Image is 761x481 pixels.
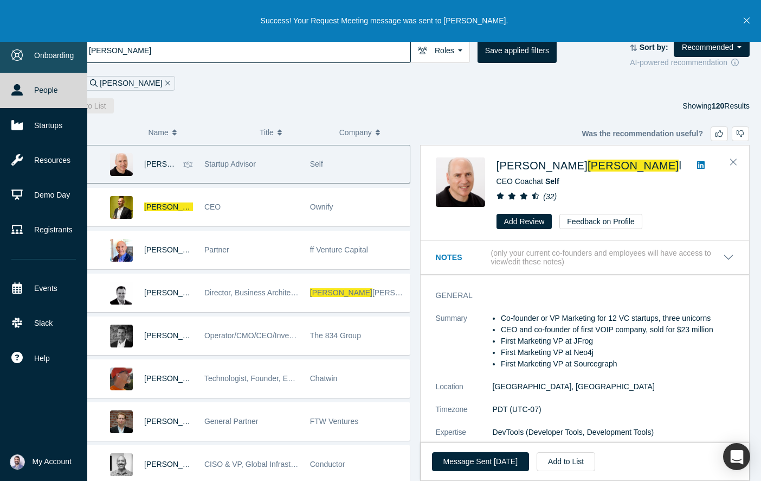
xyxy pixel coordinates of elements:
div: Was the recommendation useful? [582,126,749,141]
a: [PERSON_NAME] [144,417,269,426]
span: Technologist, Founder, Executive, Mentor [204,374,344,383]
span: General Partner [204,417,259,426]
span: Ownify [310,202,333,211]
span: Startup Advisor [204,160,256,168]
img: Frank Rohde's Profile Image [110,196,133,219]
dd: [GEOGRAPHIC_DATA], [GEOGRAPHIC_DATA] [493,381,734,393]
img: Adam Frankl's Profile Image [436,157,485,207]
img: Brian Frank's Profile Image [110,410,133,433]
button: Message Sent [DATE] [432,452,529,471]
span: Help [34,353,50,364]
button: Add to List [537,452,595,471]
button: Roles [410,38,470,63]
li: Co-founder or VP Marketing for 12 VC startups, three unicorns [501,313,734,324]
span: Company [339,121,372,144]
span: Partner [204,245,229,254]
strong: 120 [712,102,724,110]
a: [PERSON_NAME] [144,245,275,254]
button: Add to List [63,98,114,113]
img: Sam Jadali's Account [10,454,25,470]
span: Results [712,102,750,110]
span: [PERSON_NAME] [588,160,679,172]
li: First Marketing VP at Neo4j [501,347,734,358]
span: Title [260,121,274,144]
span: Name [148,121,168,144]
img: Shane Franklin's Profile Image [110,453,133,476]
li: First Marketing VP at Sourcegraph [501,358,734,370]
a: [PERSON_NAME] [144,460,276,469]
button: My Account [10,454,72,470]
span: DevTools (Developer Tools, Development Tools) [493,428,654,436]
div: Showing [682,98,750,113]
button: Save applied filters [478,38,557,63]
dt: Summary [436,313,493,381]
a: [PERSON_NAME] [144,331,207,340]
span: [PERSON_NAME] [144,460,207,469]
span: FTW Ventures [310,417,358,426]
button: Notes (only your current co-founders and employees will have access to view/edit these notes) [436,249,734,267]
span: CEO Coach at [496,177,559,186]
input: Search by name, title, company, summary, expertise, investment criteria or topics of focus [88,37,410,63]
li: CEO and co-founder of first VOIP company, sold for $23 million [501,324,734,336]
p: (only your current co-founders and employees will have access to view/edit these notes) [491,249,724,267]
span: [PERSON_NAME] [310,288,372,297]
span: Self [310,160,323,168]
dt: Timezone [436,404,493,427]
span: Director, Business Architecture [204,288,308,297]
span: ff Venture Capital [310,245,368,254]
span: [PERSON_NAME] [144,374,207,383]
span: Chatwin [310,374,338,383]
dt: Location [436,381,493,404]
li: First Marketing VP at JFrog [501,336,734,347]
button: Title [260,121,328,144]
span: Conductor [310,460,345,469]
span: [PERSON_NAME] [144,417,207,426]
span: [PERSON_NAME] [144,245,207,254]
button: Recommended [674,38,750,57]
span: CEO [204,202,221,211]
span: Operator/CMO/CEO/Investor/SaaS [204,331,323,340]
button: Remove Filter [162,77,170,90]
a: [PERSON_NAME] [144,202,269,211]
div: [PERSON_NAME] [85,76,175,91]
img: Adam Frankl's Profile Image [110,153,133,176]
button: Company [339,121,408,144]
span: The 834 Group [310,331,361,340]
div: AI-powered recommendation [630,57,750,68]
button: Name [148,121,248,144]
button: Add Review [496,214,552,229]
span: l [679,160,681,172]
button: Feedback on Profile [559,214,642,229]
span: [PERSON_NAME] [496,160,588,172]
a: [PERSON_NAME] [144,374,275,383]
span: [PERSON_NAME] Investments [372,288,478,297]
span: [PERSON_NAME] [144,202,207,211]
img: John Frankel's Profile Image [110,239,133,262]
span: My Account [33,456,72,467]
a: [PERSON_NAME] [144,160,270,168]
dt: Expertise [436,427,493,450]
img: Richard Frankel's Profile Image [110,368,133,390]
p: Success! Your Request Meeting message was sent to [PERSON_NAME]. [261,15,508,27]
img: Bill Kahlert's Profile Image [110,325,133,347]
span: [PERSON_NAME] [144,160,207,168]
a: Self [545,177,559,186]
i: ( 32 ) [543,192,557,201]
h3: Notes [436,252,489,263]
button: Close [725,154,741,171]
a: [PERSON_NAME] [144,288,207,297]
strong: Sort by: [640,43,668,52]
a: [PERSON_NAME][PERSON_NAME]l [496,160,682,172]
span: CISO & VP, Global Infrastructure & IT [204,460,330,469]
img: Kyle Kamka's Profile Image [110,282,133,305]
dd: PDT (UTC-07) [493,404,734,415]
h3: General [436,290,719,301]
